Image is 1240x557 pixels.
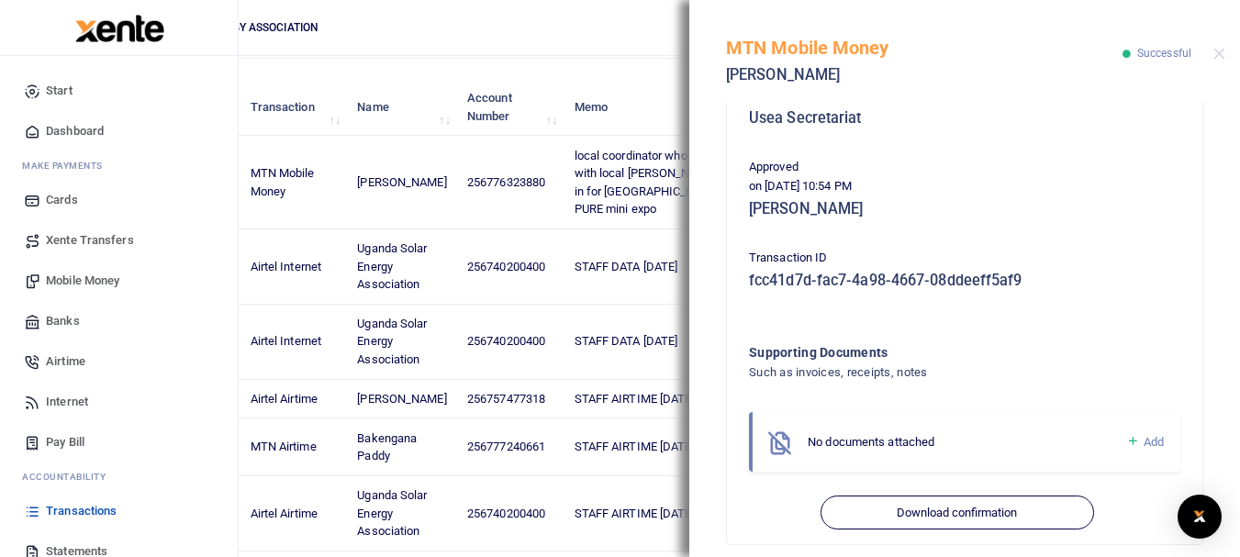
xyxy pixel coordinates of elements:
a: Xente Transfers [15,220,223,261]
th: Memo: activate to sort column ascending [564,79,807,136]
div: Open Intercom Messenger [1178,495,1222,539]
span: STAFF AIRTIME [DATE] [575,440,695,453]
a: Mobile Money [15,261,223,301]
span: Xente Transfers [46,231,134,250]
th: Transaction: activate to sort column ascending [240,79,347,136]
p: on [DATE] 10:54 PM [749,177,1180,196]
button: Close [1213,48,1225,60]
span: local coordinator who supported USEA with local [PERSON_NAME] engagements in for [GEOGRAPHIC_DATA... [575,149,793,217]
a: Cards [15,180,223,220]
p: Approved [749,158,1180,177]
span: ake Payments [31,159,103,173]
span: Airtel Internet [251,334,322,348]
span: STAFF DATA [DATE] [575,334,678,348]
a: Banks [15,301,223,341]
h5: [PERSON_NAME] [749,200,1180,218]
span: 256757477318 [467,392,545,406]
p: Transaction ID [749,249,1180,268]
span: Uganda Solar Energy Association [357,317,427,366]
span: STAFF AIRTIME [DATE] [575,392,695,406]
li: Ac [15,462,223,491]
span: Cards [46,191,78,209]
span: 256740200400 [467,260,545,273]
h4: Supporting Documents [749,342,1106,362]
span: Airtel Airtime [251,507,318,520]
h4: Such as invoices, receipts, notes [749,362,1106,383]
a: Dashboard [15,111,223,151]
h5: MTN Mobile Money [726,37,1123,59]
span: STAFF AIRTIME [DATE] [575,507,695,520]
span: Successful [1137,47,1191,60]
a: Start [15,71,223,111]
a: Internet [15,382,223,422]
span: Pay Bill [46,433,84,451]
span: 256740200400 [467,334,545,348]
span: Airtel Airtime [251,392,318,406]
span: 256777240661 [467,440,545,453]
span: Internet [46,393,88,411]
img: logo-large [75,15,164,42]
span: Banks [46,312,80,330]
span: countability [36,470,106,484]
span: MTN Mobile Money [251,166,315,198]
span: [PERSON_NAME] [357,392,446,406]
span: Dashboard [46,122,104,140]
span: Add [1144,435,1164,449]
span: Bakengana Paddy [357,431,417,463]
span: 256740200400 [467,507,545,520]
a: Airtime [15,341,223,382]
span: Uganda Solar Energy Association [357,241,427,291]
li: M [15,151,223,180]
span: Start [46,82,73,100]
span: Airtel Internet [251,260,322,273]
span: [PERSON_NAME] [357,175,446,189]
th: Name: activate to sort column ascending [347,79,457,136]
span: Transactions [46,502,117,520]
th: Account Number: activate to sort column ascending [457,79,564,136]
span: MTN Airtime [251,440,317,453]
span: 256776323880 [467,175,545,189]
span: Uganda Solar Energy Association [357,488,427,538]
button: Download confirmation [821,496,1093,530]
a: Transactions [15,491,223,531]
a: Pay Bill [15,422,223,462]
h5: Usea Secretariat [749,109,1180,128]
span: Mobile Money [46,272,119,290]
h5: [PERSON_NAME] [726,66,1123,84]
span: Airtime [46,352,85,371]
span: STAFF DATA [DATE] [575,260,678,273]
a: Add [1126,431,1164,452]
a: logo-small logo-large logo-large [73,20,164,34]
span: No documents attached [808,435,934,449]
h5: fcc41d7d-fac7-4a98-4667-08ddeeff5af9 [749,272,1180,290]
